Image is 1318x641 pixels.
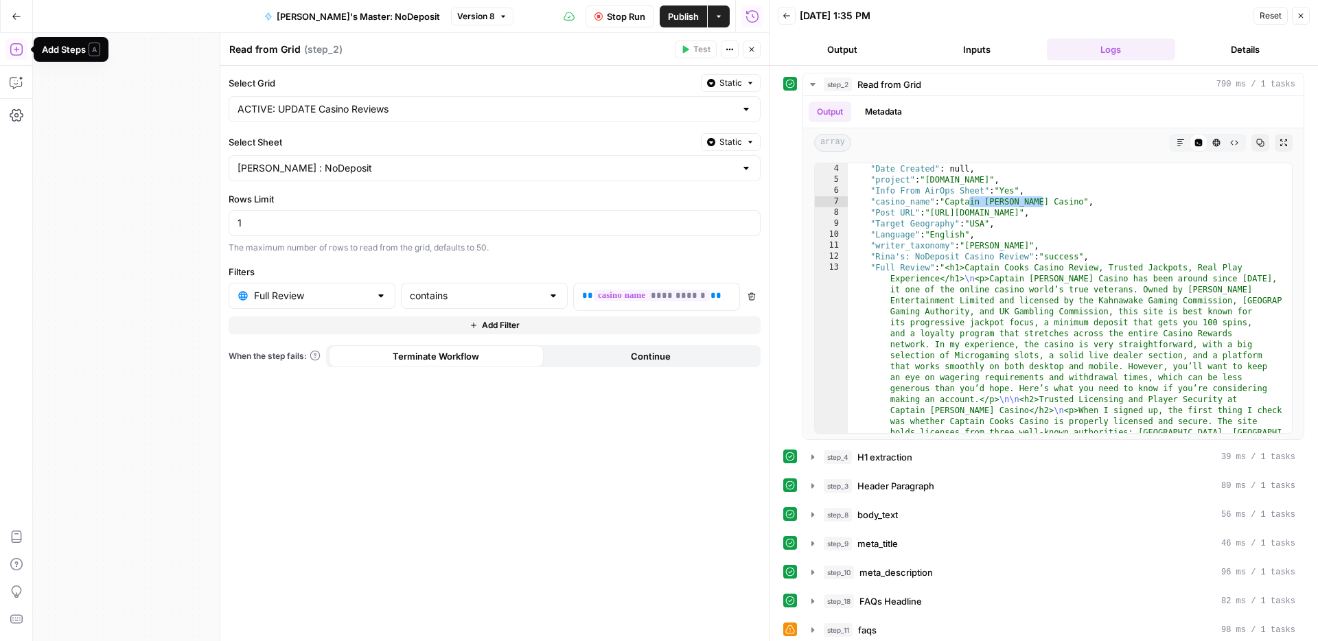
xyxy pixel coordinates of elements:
span: step_18 [824,594,854,608]
span: 790 ms / 1 tasks [1216,78,1295,91]
button: Continue [544,345,759,367]
button: [PERSON_NAME]'s Master: NoDeposit [256,5,448,27]
input: ACTIVE: UPDATE Casino Reviews [238,102,735,116]
button: Add Filter [229,316,761,334]
button: Version 8 [451,8,513,25]
button: Reset [1253,7,1288,25]
button: Stop Run [586,5,654,27]
label: Filters [229,265,761,279]
span: Header Paragraph [857,479,934,493]
button: 82 ms / 1 tasks [803,590,1304,612]
button: 56 ms / 1 tasks [803,504,1304,526]
span: [PERSON_NAME]'s Master: NoDeposit [277,10,440,23]
span: FAQs Headline [859,594,922,608]
span: Static [719,77,742,89]
button: 790 ms / 1 tasks [803,73,1304,95]
button: Inputs [912,38,1041,60]
span: 82 ms / 1 tasks [1221,595,1295,607]
label: Select Grid [229,76,695,90]
span: Test [693,43,710,56]
button: Logs [1047,38,1176,60]
span: 56 ms / 1 tasks [1221,509,1295,521]
button: 98 ms / 1 tasks [803,619,1304,641]
span: Terminate Workflow [393,349,479,363]
span: faqs [858,623,877,637]
span: step_10 [824,566,854,579]
span: step_11 [824,623,853,637]
span: Stop Run [607,10,645,23]
button: 96 ms / 1 tasks [803,561,1304,583]
button: 80 ms / 1 tasks [803,475,1304,497]
span: ( step_2 ) [304,43,343,56]
button: Static [701,74,761,92]
button: Test [675,40,717,58]
span: step_2 [824,78,852,91]
div: 11 [815,240,848,251]
input: contains [410,289,542,303]
span: Add Filter [482,319,520,331]
button: 39 ms / 1 tasks [803,446,1304,468]
span: Publish [668,10,699,23]
div: 10 [815,229,848,240]
span: Version 8 [457,10,495,23]
span: meta_title [857,537,898,550]
a: When the step fails: [229,350,321,362]
input: MIKKI : NoDeposit [238,161,735,175]
span: step_3 [824,479,852,493]
div: 5 [815,174,848,185]
span: 39 ms / 1 tasks [1221,451,1295,463]
span: step_4 [824,450,852,464]
span: meta_description [859,566,933,579]
span: 80 ms / 1 tasks [1221,480,1295,492]
span: A [89,43,100,56]
span: 46 ms / 1 tasks [1221,537,1295,550]
div: 4 [815,163,848,174]
div: 7 [815,196,848,207]
span: Continue [631,349,671,363]
span: 98 ms / 1 tasks [1221,624,1295,636]
div: 12 [815,251,848,262]
span: Reset [1260,10,1282,22]
button: Output [778,38,907,60]
div: 8 [815,207,848,218]
button: Output [809,102,851,122]
span: Static [719,136,742,148]
label: Select Sheet [229,135,695,149]
span: Read from Grid [857,78,921,91]
span: step_8 [824,508,852,522]
span: body_text [857,508,898,522]
button: 46 ms / 1 tasks [803,533,1304,555]
div: 6 [815,185,848,196]
div: Add Steps [42,43,100,56]
div: The maximum number of rows to read from the grid, defaults to 50. [229,242,761,254]
button: Details [1181,38,1310,60]
span: step_9 [824,537,852,550]
button: Metadata [857,102,910,122]
span: 96 ms / 1 tasks [1221,566,1295,579]
button: Publish [660,5,707,27]
div: 790 ms / 1 tasks [803,96,1304,439]
span: H1 extraction [857,450,912,464]
label: Rows Limit [229,192,761,206]
textarea: Read from Grid [229,43,301,56]
div: 9 [815,218,848,229]
button: Static [701,133,761,151]
input: Full Review [254,289,370,303]
span: array [814,134,851,152]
